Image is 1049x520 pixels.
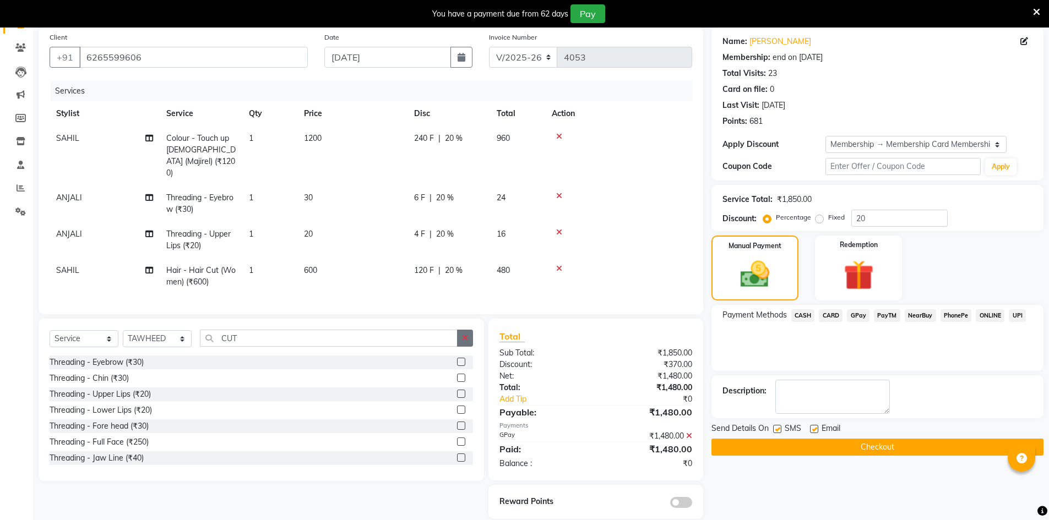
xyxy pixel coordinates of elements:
[249,229,253,239] span: 1
[941,309,972,322] span: PhonePe
[249,265,253,275] span: 1
[491,442,596,456] div: Paid:
[905,309,936,322] span: NearBuy
[596,442,700,456] div: ₹1,480.00
[249,133,253,143] span: 1
[596,406,700,419] div: ₹1,480.00
[491,370,596,382] div: Net:
[56,133,79,143] span: SAHIL
[722,36,747,47] div: Name:
[166,133,236,178] span: Colour - Touch up [DEMOGRAPHIC_DATA] (Majirel) (₹1200)
[570,4,605,23] button: Pay
[297,101,407,126] th: Price
[50,101,160,126] th: Stylist
[722,84,768,95] div: Card on file:
[711,439,1043,456] button: Checkout
[491,458,596,469] div: Balance :
[491,496,596,508] div: Reward Points
[166,229,231,250] span: Threading - Upper Lips (₹20)
[762,100,785,111] div: [DATE]
[596,370,700,382] div: ₹1,480.00
[749,116,763,127] div: 681
[50,47,80,68] button: +91
[445,133,463,144] span: 20 %
[491,382,596,393] div: Total:
[430,228,432,240] span: |
[414,133,434,144] span: 240 F
[436,192,454,204] span: 20 %
[596,458,700,469] div: ₹0
[825,158,981,175] input: Enter Offer / Coupon Code
[304,133,322,143] span: 1200
[324,32,339,42] label: Date
[56,229,82,239] span: ANJALI
[834,256,883,294] img: _gift.svg
[722,213,757,225] div: Discount:
[596,430,700,442] div: ₹1,480.00
[56,193,82,202] span: ANJALI
[596,347,700,359] div: ₹1,850.00
[491,430,596,442] div: GPay
[711,423,769,436] span: Send Details On
[249,193,253,202] span: 1
[489,32,537,42] label: Invoice Number
[840,240,878,250] label: Redemption
[432,8,568,20] div: You have a payment due from 62 days
[436,228,454,240] span: 20 %
[499,331,525,342] span: Total
[491,393,613,405] a: Add Tip
[50,404,152,416] div: Threading - Lower Lips (₹20)
[722,139,826,150] div: Apply Discount
[1009,309,1026,322] span: UPI
[497,265,510,275] span: 480
[731,258,779,291] img: _cash.svg
[200,330,458,347] input: Search or Scan
[304,265,317,275] span: 600
[414,228,425,240] span: 4 F
[819,309,843,322] span: CARD
[445,265,463,276] span: 20 %
[791,309,815,322] span: CASH
[51,81,700,101] div: Services
[722,68,766,79] div: Total Visits:
[976,309,1004,322] span: ONLINE
[613,393,700,405] div: ₹0
[828,212,845,222] label: Fixed
[874,309,900,322] span: PayTM
[438,265,441,276] span: |
[414,265,434,276] span: 120 F
[304,229,313,239] span: 20
[722,194,773,205] div: Service Total:
[776,212,811,222] label: Percentage
[722,116,747,127] div: Points:
[596,382,700,393] div: ₹1,480.00
[166,265,236,287] span: Hair - Hair Cut (Women) (₹600)
[785,423,801,436] span: SMS
[56,265,79,275] span: SAHIL
[407,101,490,126] th: Disc
[596,359,700,370] div: ₹370.00
[770,84,774,95] div: 0
[50,436,149,448] div: Threading - Full Face (₹250)
[491,347,596,359] div: Sub Total:
[768,68,777,79] div: 23
[50,452,144,464] div: Threading - Jaw Line (₹40)
[729,241,781,251] label: Manual Payment
[497,133,510,143] span: 960
[985,158,1017,175] button: Apply
[304,193,313,202] span: 30
[773,52,823,63] div: end on [DATE]
[722,52,770,63] div: Membership:
[50,32,67,42] label: Client
[491,406,596,419] div: Payable:
[242,101,297,126] th: Qty
[430,192,432,204] span: |
[722,309,787,321] span: Payment Methods
[545,101,692,126] th: Action
[166,193,233,214] span: Threading - Eyebrow (₹30)
[722,161,826,172] div: Coupon Code
[777,194,812,205] div: ₹1,850.00
[438,133,441,144] span: |
[499,421,692,430] div: Payments
[79,47,308,68] input: Search by Name/Mobile/Email/Code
